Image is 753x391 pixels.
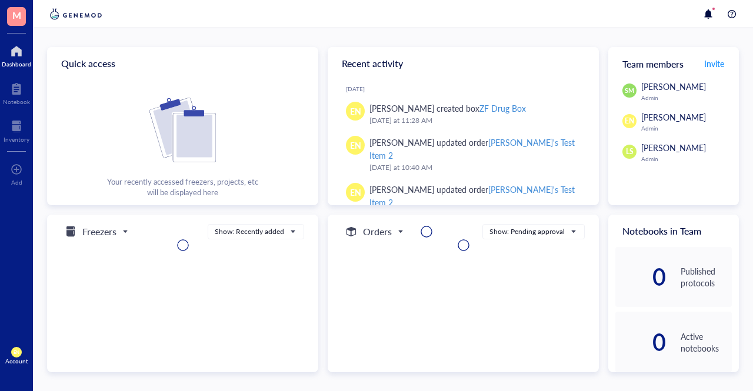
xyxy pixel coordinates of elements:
div: 0 [615,333,667,352]
div: [DATE] at 11:28 AM [369,115,580,126]
a: Dashboard [2,42,31,68]
div: ZF Drug Box [479,102,526,114]
div: Show: Recently added [215,226,284,237]
div: Admin [641,94,732,101]
div: Recent activity [328,47,599,80]
a: EN[PERSON_NAME] updated order[PERSON_NAME]'s Test Item 2[DATE] at 10:40 AM [337,178,589,225]
span: EN [350,105,361,118]
span: EN [350,139,361,152]
div: Inventory [4,136,29,143]
div: Show: Pending approval [489,226,565,237]
a: EN[PERSON_NAME] updated order[PERSON_NAME]'s Test Item 2[DATE] at 10:40 AM [337,131,589,178]
span: EN [14,349,20,355]
a: EN[PERSON_NAME] created boxZF Drug Box[DATE] at 11:28 AM [337,97,589,131]
div: [PERSON_NAME] updated order [369,183,580,209]
div: Team members [608,47,739,80]
span: SM [625,86,634,95]
div: [PERSON_NAME] created box [369,102,526,115]
span: [PERSON_NAME] [641,142,706,153]
div: Published protocols [681,265,732,289]
h5: Freezers [82,225,116,239]
button: Invite [704,54,725,73]
span: [PERSON_NAME] [641,111,706,123]
img: Cf+DiIyRRx+BTSbnYhsZzE9to3+AfuhVxcka4spAAAAAElFTkSuQmCC [149,98,216,162]
span: [PERSON_NAME] [641,81,706,92]
div: Quick access [47,47,318,80]
div: Your recently accessed freezers, projects, etc will be displayed here [107,176,258,198]
div: [DATE] [346,85,589,92]
div: Account [5,357,28,365]
h5: Orders [363,225,392,239]
a: Inventory [4,117,29,143]
div: Admin [641,155,732,162]
div: Active notebooks [681,330,732,354]
div: Add [11,179,22,186]
span: M [12,8,21,22]
div: 0 [615,268,667,286]
div: Notebooks in Team [608,215,739,247]
div: Admin [641,125,732,132]
div: [PERSON_NAME] updated order [369,136,580,162]
span: LS [626,146,634,157]
div: [DATE] at 10:40 AM [369,162,580,173]
img: genemod-logo [47,7,105,21]
div: Notebook [3,98,30,105]
span: EN [625,116,634,126]
span: Invite [704,58,724,69]
span: EN [350,186,361,199]
div: Dashboard [2,61,31,68]
a: Notebook [3,79,30,105]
